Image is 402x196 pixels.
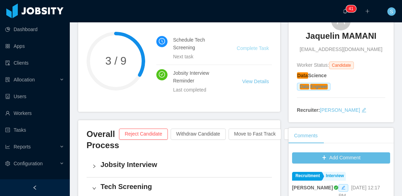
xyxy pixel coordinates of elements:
[171,129,226,140] button: Withdraw Candidate
[92,186,96,190] i: icon: right
[173,69,225,85] h4: Jobsity Interview Reminder
[306,30,377,42] h3: Jaquelin MAMANI
[14,161,43,166] span: Configuration
[329,61,354,69] span: Candidate
[297,72,327,79] strong: Science
[87,129,119,151] h3: Overall Process
[14,77,35,82] span: Allocation
[5,123,64,137] a: icon: profileTasks
[5,161,10,166] i: icon: setting
[159,71,165,78] i: icon: check-circle
[5,56,64,70] a: icon: auditClients
[173,86,225,94] div: Last completed
[322,172,346,181] a: Interview
[5,77,10,82] i: icon: solution
[5,144,10,149] i: icon: line-chart
[341,186,345,190] i: icon: edit
[87,56,145,66] span: 3 / 9
[5,106,64,120] a: icon: userWorkers
[229,129,281,140] button: Move to Fast Track
[173,53,220,60] div: Next task
[343,9,348,14] i: icon: bell
[292,185,333,190] strong: [PERSON_NAME]
[87,155,272,177] div: icon: rightJobsity Interview
[306,30,377,46] a: Jaquelin MAMANI
[297,72,308,79] em: Data
[349,5,351,12] p: 4
[297,62,329,68] span: Worker Status:
[173,36,220,51] h4: Schedule Tech Screening
[320,107,360,113] a: [PERSON_NAME]
[100,160,266,169] h4: Jobsity Interview
[351,5,353,12] p: 1
[310,84,328,89] em: Engineer
[362,108,366,112] i: icon: edit
[289,128,323,144] div: Comments
[119,129,167,140] button: Reject Candidate
[5,89,64,103] a: icon: robotUsers
[14,144,31,150] span: Reports
[365,9,370,14] i: icon: plus
[292,152,390,164] button: icon: plusAdd Comment
[292,172,322,181] a: Recruitment
[237,45,269,51] a: Complete Task
[390,7,393,16] span: S
[346,5,356,12] sup: 41
[92,164,96,168] i: icon: right
[5,39,64,53] a: icon: appstoreApps
[242,79,269,84] a: View Details
[159,38,165,44] i: icon: clock-circle
[300,46,382,53] span: [EMAIL_ADDRESS][DOMAIN_NAME]
[100,182,266,191] h4: Tech Screening
[284,129,345,140] button: Put Candidate On Hold
[5,22,64,36] a: icon: pie-chartDashboard
[297,107,320,113] strong: Recruiter:
[300,84,309,89] em: Data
